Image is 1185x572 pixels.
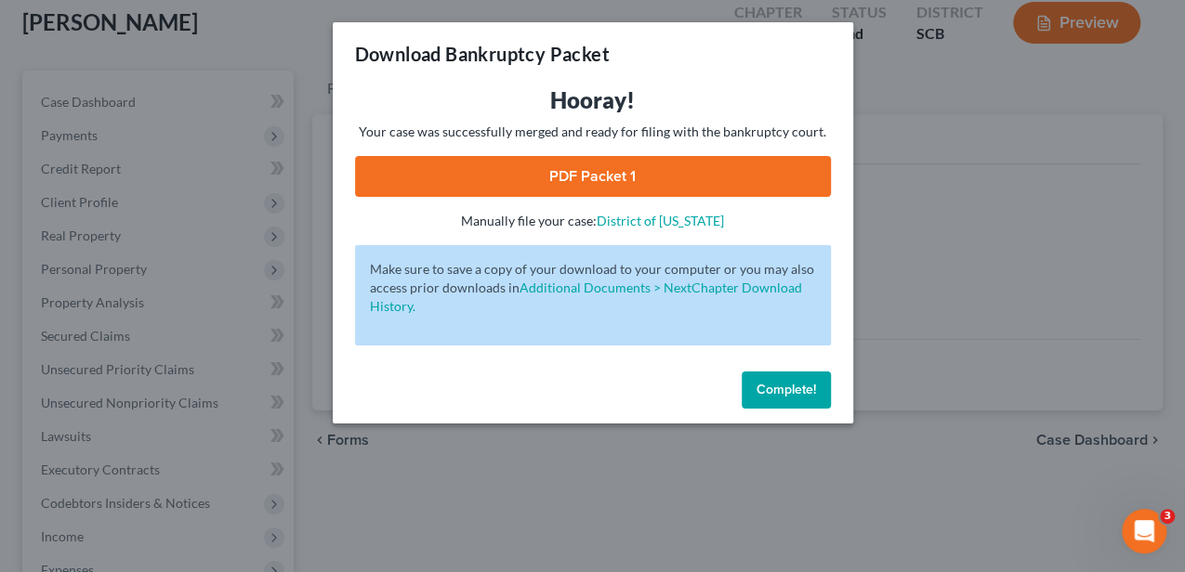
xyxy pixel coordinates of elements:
a: PDF Packet 1 [355,156,831,197]
span: 3 [1160,509,1175,524]
iframe: Intercom live chat [1122,509,1166,553]
p: Make sure to save a copy of your download to your computer or you may also access prior downloads in [370,260,816,316]
a: District of [US_STATE] [597,213,724,228]
span: Complete! [757,382,816,397]
button: Complete! [742,371,831,409]
h3: Download Bankruptcy Packet [355,41,610,67]
h3: Hooray! [355,85,831,115]
p: Your case was successfully merged and ready for filing with the bankruptcy court. [355,123,831,141]
p: Manually file your case: [355,212,831,230]
a: Additional Documents > NextChapter Download History. [370,279,802,314]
